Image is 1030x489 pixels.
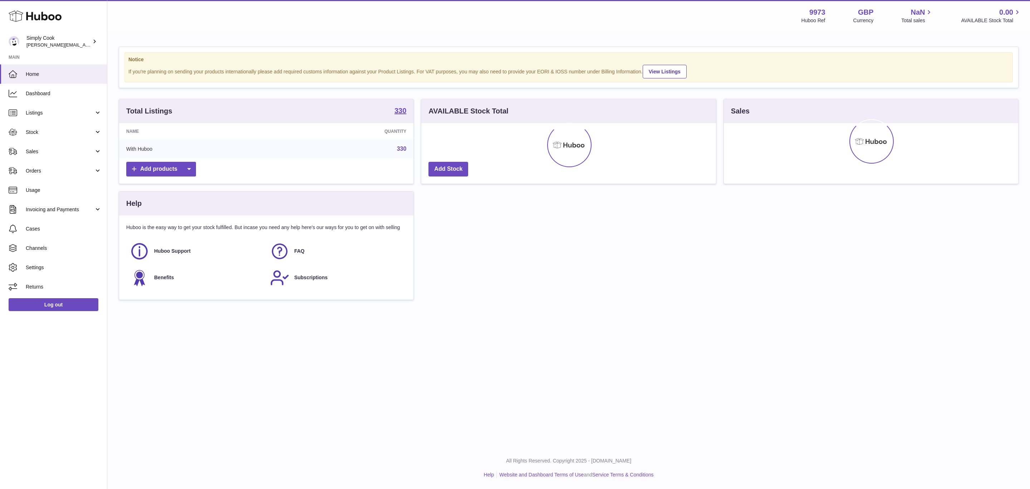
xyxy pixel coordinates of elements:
[428,162,468,176] a: Add Stock
[26,264,102,271] span: Settings
[126,199,142,208] h3: Help
[128,56,1009,63] strong: Notice
[731,106,750,116] h3: Sales
[26,148,94,155] span: Sales
[26,110,94,116] span: Listings
[26,206,94,213] span: Invoicing and Payments
[499,472,584,478] a: Website and Dashboard Terms of Use
[119,140,274,158] td: With Huboo
[128,64,1009,78] div: If you're planning on sending your products internationally please add required customs informati...
[394,107,406,114] strong: 330
[26,187,102,194] span: Usage
[397,146,407,152] a: 330
[113,457,1024,464] p: All Rights Reserved. Copyright 2025 - [DOMAIN_NAME]
[26,226,102,232] span: Cases
[270,268,403,287] a: Subscriptions
[428,106,508,116] h3: AVAILABLE Stock Total
[26,71,102,78] span: Home
[643,65,687,78] a: View Listings
[126,224,406,231] p: Huboo is the easy way to get your stock fulfilled. But incase you need any help here's our ways f...
[126,106,172,116] h3: Total Listings
[130,268,263,287] a: Benefits
[26,284,102,290] span: Returns
[961,17,1021,24] span: AVAILABLE Stock Total
[26,42,143,48] span: [PERSON_NAME][EMAIL_ADDRESS][DOMAIN_NAME]
[484,472,494,478] a: Help
[130,242,263,261] a: Huboo Support
[901,8,933,24] a: NaN Total sales
[592,472,654,478] a: Service Terms & Conditions
[126,162,196,176] a: Add products
[901,17,933,24] span: Total sales
[853,17,874,24] div: Currency
[961,8,1021,24] a: 0.00 AVAILABLE Stock Total
[154,248,191,255] span: Huboo Support
[911,8,925,17] span: NaN
[858,8,873,17] strong: GBP
[394,107,406,116] a: 330
[497,471,653,478] li: and
[26,35,91,48] div: Simply Cook
[154,274,174,281] span: Benefits
[801,17,825,24] div: Huboo Ref
[270,242,403,261] a: FAQ
[294,274,328,281] span: Subscriptions
[999,8,1013,17] span: 0.00
[26,129,94,136] span: Stock
[119,123,274,140] th: Name
[26,90,102,97] span: Dashboard
[26,245,102,252] span: Channels
[26,168,94,174] span: Orders
[9,36,19,47] img: emma@simplycook.com
[809,8,825,17] strong: 9973
[294,248,305,255] span: FAQ
[274,123,413,140] th: Quantity
[9,298,98,311] a: Log out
